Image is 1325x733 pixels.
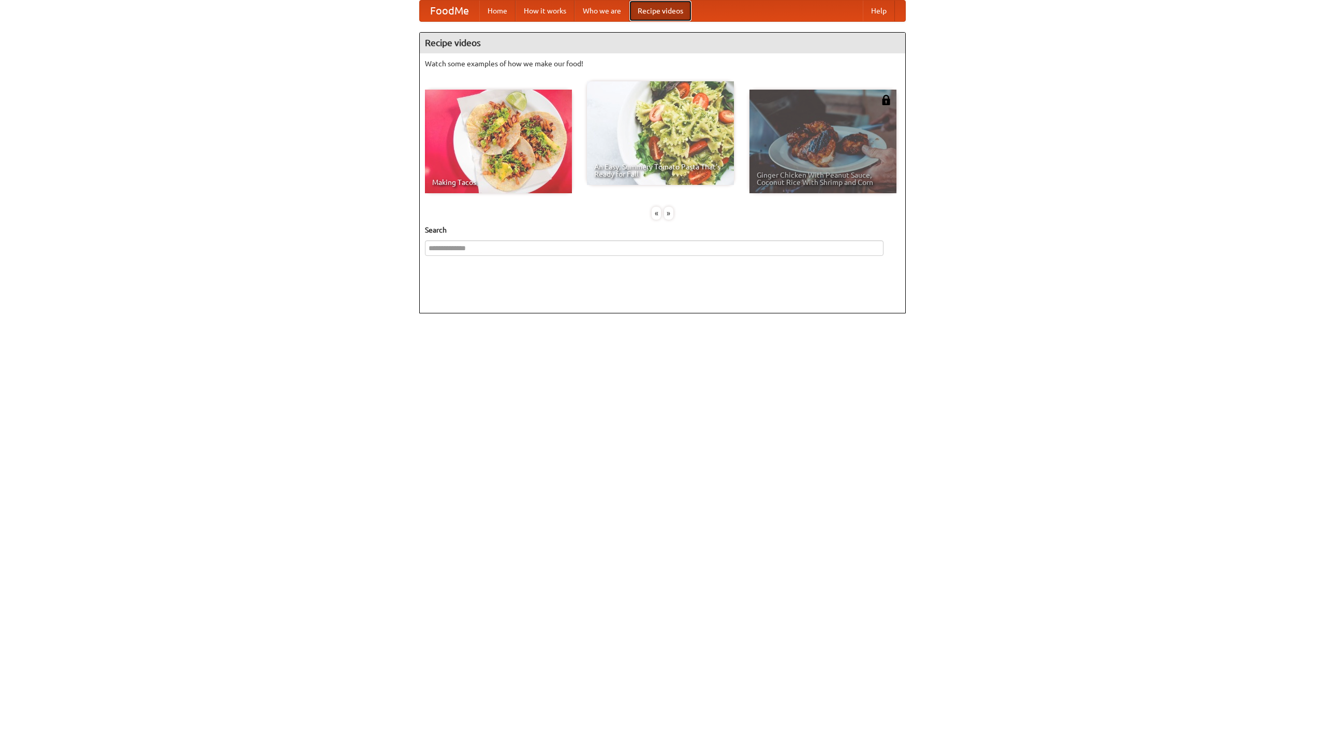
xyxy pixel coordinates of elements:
a: Making Tacos [425,90,572,193]
a: How it works [516,1,575,21]
div: » [664,207,673,220]
h5: Search [425,225,900,235]
a: FoodMe [420,1,479,21]
a: Home [479,1,516,21]
a: An Easy, Summery Tomato Pasta That's Ready for Fall [587,81,734,185]
span: Making Tacos [432,179,565,186]
a: Help [863,1,895,21]
img: 483408.png [881,95,891,105]
p: Watch some examples of how we make our food! [425,59,900,69]
span: An Easy, Summery Tomato Pasta That's Ready for Fall [594,163,727,178]
a: Who we are [575,1,629,21]
a: Recipe videos [629,1,691,21]
div: « [652,207,661,220]
h4: Recipe videos [420,33,905,53]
